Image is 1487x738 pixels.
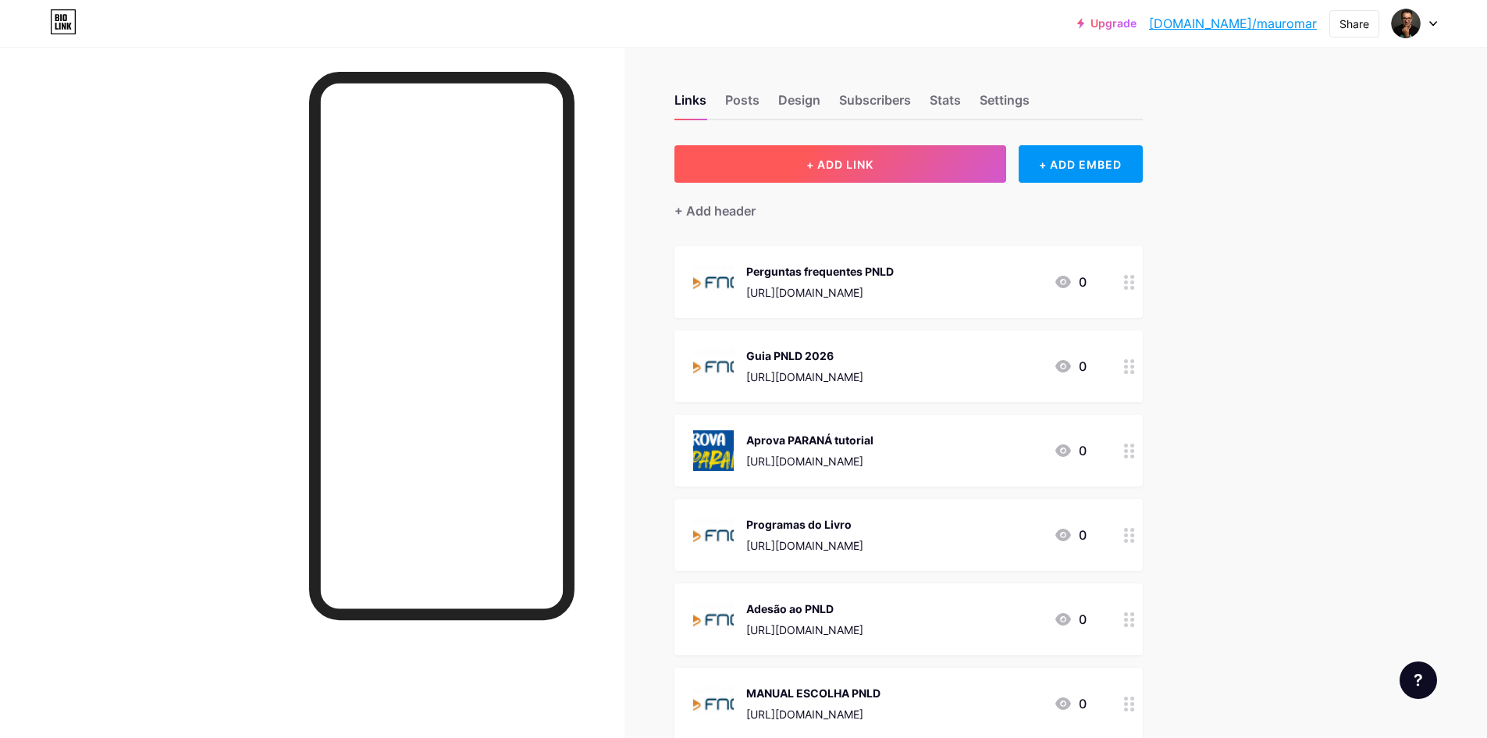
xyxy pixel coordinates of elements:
div: [URL][DOMAIN_NAME] [746,537,863,554]
div: Posts [725,91,760,119]
div: 0 [1054,694,1087,713]
div: 0 [1054,526,1087,544]
div: [URL][DOMAIN_NAME] [746,284,894,301]
div: + ADD EMBED [1019,145,1143,183]
div: 0 [1054,610,1087,629]
img: Guia PNLD 2026 [693,346,734,387]
img: Perguntas frequentes PNLD [693,262,734,302]
div: [URL][DOMAIN_NAME] [746,622,863,638]
div: Adesão ao PNLD [746,601,863,617]
div: Stats [930,91,961,119]
a: Upgrade [1077,17,1137,30]
span: + ADD LINK [806,158,873,171]
div: Share [1339,16,1369,32]
img: MANUAL ESCOLHA PNLD [693,683,734,724]
div: 0 [1054,273,1087,291]
div: [URL][DOMAIN_NAME] [746,706,880,722]
a: [DOMAIN_NAME]/mauromar [1149,14,1317,33]
img: Adesão ao PNLD [693,599,734,640]
button: + ADD LINK [674,145,1006,183]
div: [URL][DOMAIN_NAME] [746,369,863,385]
div: Aprova PARANÁ tutorial [746,432,873,448]
div: Guia PNLD 2026 [746,348,863,364]
div: Programas do Livro [746,516,863,533]
div: 0 [1054,441,1087,460]
div: Perguntas frequentes PNLD [746,263,894,280]
img: Aprova PARANÁ tutorial [693,430,734,471]
img: Programas do Livro [693,515,734,555]
div: + Add header [674,201,756,220]
div: Settings [980,91,1030,119]
img: MAURO MARTINS CARDOSO [1391,9,1421,38]
div: Links [674,91,706,119]
div: Subscribers [839,91,911,119]
div: 0 [1054,357,1087,376]
div: MANUAL ESCOLHA PNLD [746,685,880,701]
div: Design [778,91,820,119]
div: [URL][DOMAIN_NAME] [746,453,873,469]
